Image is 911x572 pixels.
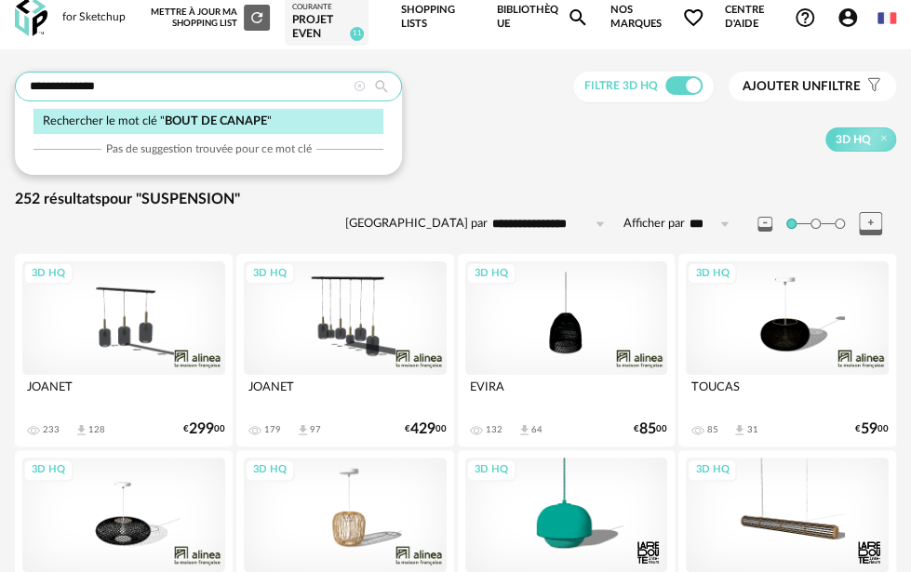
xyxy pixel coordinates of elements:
[634,423,667,435] div: € 00
[248,12,265,21] span: Refresh icon
[466,459,516,482] div: 3D HQ
[189,423,214,435] span: 299
[861,423,878,435] span: 59
[706,424,717,435] div: 85
[861,79,882,95] span: Filter icon
[837,7,867,29] span: Account Circle icon
[165,115,267,126] span: BOUT DE CANAPE
[151,5,270,31] div: Mettre à jour ma Shopping List
[15,190,896,209] div: 252 résultats
[567,7,589,29] span: Magnify icon
[101,192,240,206] span: pour "SUSPENSION"
[15,254,233,446] a: 3D HQ JOANET 233 Download icon 128 €29900
[729,72,896,101] button: Ajouter unfiltre Filter icon
[74,423,88,437] span: Download icon
[687,459,737,482] div: 3D HQ
[584,80,658,91] span: Filtre 3D HQ
[310,424,321,435] div: 97
[639,423,656,435] span: 85
[623,216,685,232] label: Afficher par
[725,4,816,31] span: Centre d'aideHelp Circle Outline icon
[794,7,816,29] span: Help Circle Outline icon
[236,254,454,446] a: 3D HQ JOANET 179 Download icon 97 €42900
[405,423,447,435] div: € 00
[244,375,447,412] div: JOANET
[486,424,502,435] div: 132
[746,424,757,435] div: 31
[22,375,225,412] div: JOANET
[687,262,737,286] div: 3D HQ
[686,375,889,412] div: TOUCAS
[345,216,488,232] label: [GEOGRAPHIC_DATA] par
[43,424,60,435] div: 233
[458,254,676,446] a: 3D HQ EVIRA 132 Download icon 64 €8500
[682,7,704,29] span: Heart Outline icon
[296,423,310,437] span: Download icon
[33,109,383,134] div: Rechercher le mot clé " "
[678,254,896,446] a: 3D HQ TOUCAS 85 Download icon 31 €5900
[264,424,281,435] div: 179
[292,13,361,42] div: PROJET EVEN
[743,80,821,93] span: Ajouter un
[88,424,105,435] div: 128
[465,375,668,412] div: EVIRA
[245,262,295,286] div: 3D HQ
[350,27,364,41] span: 11
[836,132,871,147] span: 3D HQ
[732,423,746,437] span: Download icon
[531,424,543,435] div: 64
[743,79,861,95] span: filtre
[517,423,531,437] span: Download icon
[855,423,889,435] div: € 00
[837,7,859,29] span: Account Circle icon
[23,459,74,482] div: 3D HQ
[183,423,225,435] div: € 00
[410,423,435,435] span: 429
[245,459,295,482] div: 3D HQ
[878,9,896,28] img: fr
[106,141,312,156] span: Pas de suggestion trouvée pour ce mot clé
[466,262,516,286] div: 3D HQ
[62,10,126,25] div: for Sketchup
[23,262,74,286] div: 3D HQ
